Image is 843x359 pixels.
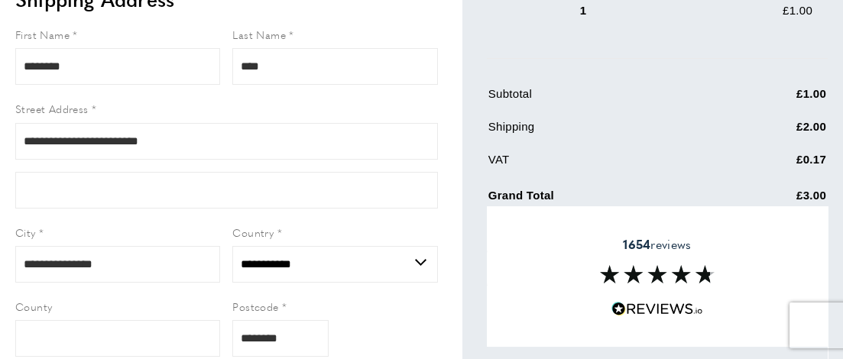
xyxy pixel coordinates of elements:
[488,150,720,180] td: VAT
[15,27,70,42] span: First Name
[232,299,278,314] span: Postcode
[232,225,274,240] span: Country
[488,183,720,216] td: Grand Total
[721,183,826,216] td: £3.00
[15,101,89,116] span: Street Address
[623,237,691,252] span: reviews
[15,225,36,240] span: City
[488,85,720,115] td: Subtotal
[600,265,715,283] img: Reviews section
[721,150,826,180] td: £0.17
[611,302,703,316] img: Reviews.io 5 stars
[488,118,720,147] td: Shipping
[579,2,608,20] div: 1
[721,85,826,115] td: £1.00
[721,118,826,147] td: £2.00
[783,4,812,17] span: £1.00
[15,299,52,314] span: County
[232,27,286,42] span: Last Name
[623,235,650,253] strong: 1654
